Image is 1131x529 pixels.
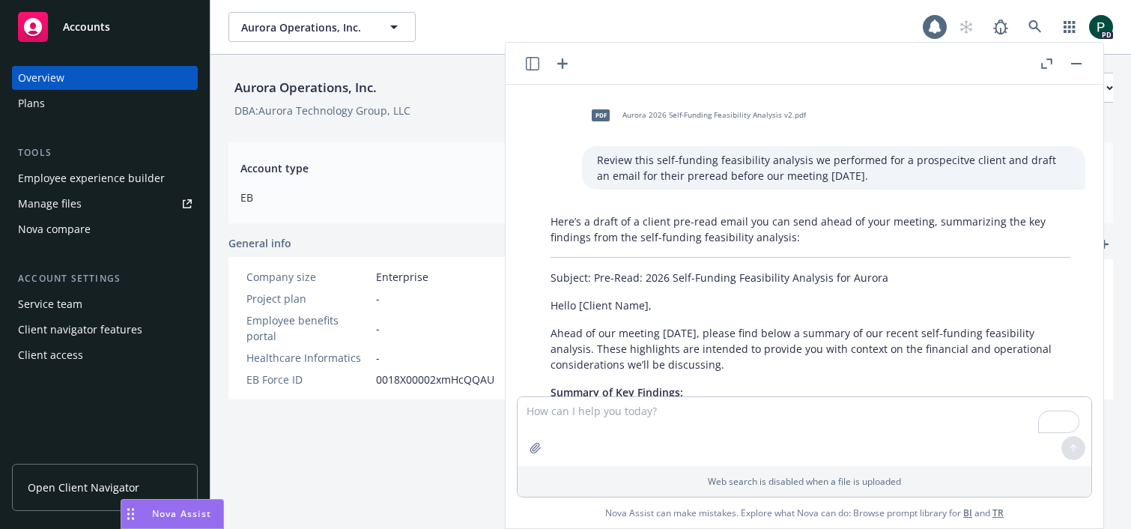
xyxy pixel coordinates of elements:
span: Nova Assist [152,507,211,520]
div: Company size [246,269,370,285]
div: pdfAurora 2026 Self-Funding Feasibility Analysis v2.pdf [582,97,809,134]
a: Client access [12,343,198,367]
span: Enterprise [376,269,428,285]
div: Project plan [246,291,370,306]
div: DBA: Aurora Technology Group, LLC [234,103,410,118]
span: - [376,291,380,306]
a: Employee experience builder [12,166,198,190]
div: Account settings [12,271,198,286]
a: TR [992,507,1004,519]
div: Service team [18,292,82,316]
button: Aurora Operations, Inc. [228,12,416,42]
a: Client navigator features [12,318,198,342]
p: Web search is disabled when a file is uploaded [527,475,1082,488]
p: Subject: Pre-Read: 2026 Self-Funding Feasibility Analysis for Aurora [551,270,1070,285]
a: Report a Bug [986,12,1016,42]
div: EB Force ID [246,372,370,387]
div: Employee experience builder [18,166,165,190]
a: Nova compare [12,217,198,241]
textarea: To enrich screen reader interactions, please activate Accessibility in Grammarly extension settings [518,397,1091,466]
span: Nova Assist can make mistakes. Explore what Nova can do: Browse prompt library for and [605,498,1004,528]
a: Switch app [1055,12,1085,42]
div: Overview [18,66,64,90]
p: Review this self-funding feasibility analysis we performed for a prospecitve client and draft an ... [597,152,1070,184]
a: BI [963,507,972,519]
div: Plans [18,91,45,115]
a: add [1095,235,1113,253]
div: Client navigator features [18,318,142,342]
span: Accounts [63,21,110,33]
div: Aurora Operations, Inc. [228,78,383,97]
div: Drag to move [121,500,140,528]
span: Aurora 2026 Self-Funding Feasibility Analysis v2.pdf [622,110,806,120]
p: Ahead of our meeting [DATE], please find below a summary of our recent self-funding feasibility a... [551,325,1070,372]
span: 0018X00002xmHcQQAU [376,372,494,387]
button: Nova Assist [121,499,224,529]
span: pdf [592,109,610,121]
span: General info [228,235,291,251]
div: Client access [18,343,83,367]
div: Employee benefits portal [246,312,370,344]
span: Open Client Navigator [28,480,139,495]
span: Summary of Key Findings: [551,385,683,399]
span: Account type [240,160,652,176]
div: Manage files [18,192,82,216]
span: - [376,350,380,366]
p: Hello [Client Name], [551,297,1070,313]
div: Tools [12,145,198,160]
img: photo [1089,15,1113,39]
a: Start snowing [951,12,981,42]
div: Healthcare Informatics [246,350,370,366]
a: Overview [12,66,198,90]
a: Search [1020,12,1050,42]
span: Aurora Operations, Inc. [241,19,371,35]
a: Service team [12,292,198,316]
a: Manage files [12,192,198,216]
a: Accounts [12,6,198,48]
div: Nova compare [18,217,91,241]
span: - [376,321,380,336]
span: EB [240,190,652,205]
p: Here’s a draft of a client pre-read email you can send ahead of your meeting, summarizing the key... [551,214,1070,245]
a: Plans [12,91,198,115]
